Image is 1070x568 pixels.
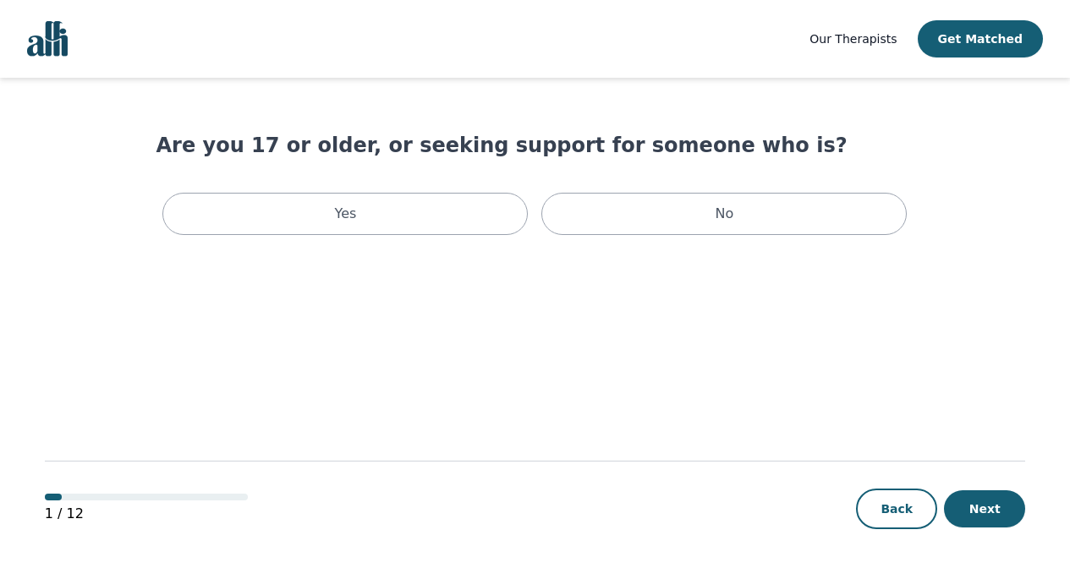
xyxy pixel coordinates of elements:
[156,132,914,159] h1: Are you 17 or older, or seeking support for someone who is?
[335,204,357,224] p: Yes
[856,489,937,529] button: Back
[809,29,897,49] a: Our Therapists
[27,21,68,57] img: alli logo
[716,204,734,224] p: No
[918,20,1043,57] button: Get Matched
[45,504,248,524] p: 1 / 12
[809,32,897,46] span: Our Therapists
[944,490,1025,527] button: Next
